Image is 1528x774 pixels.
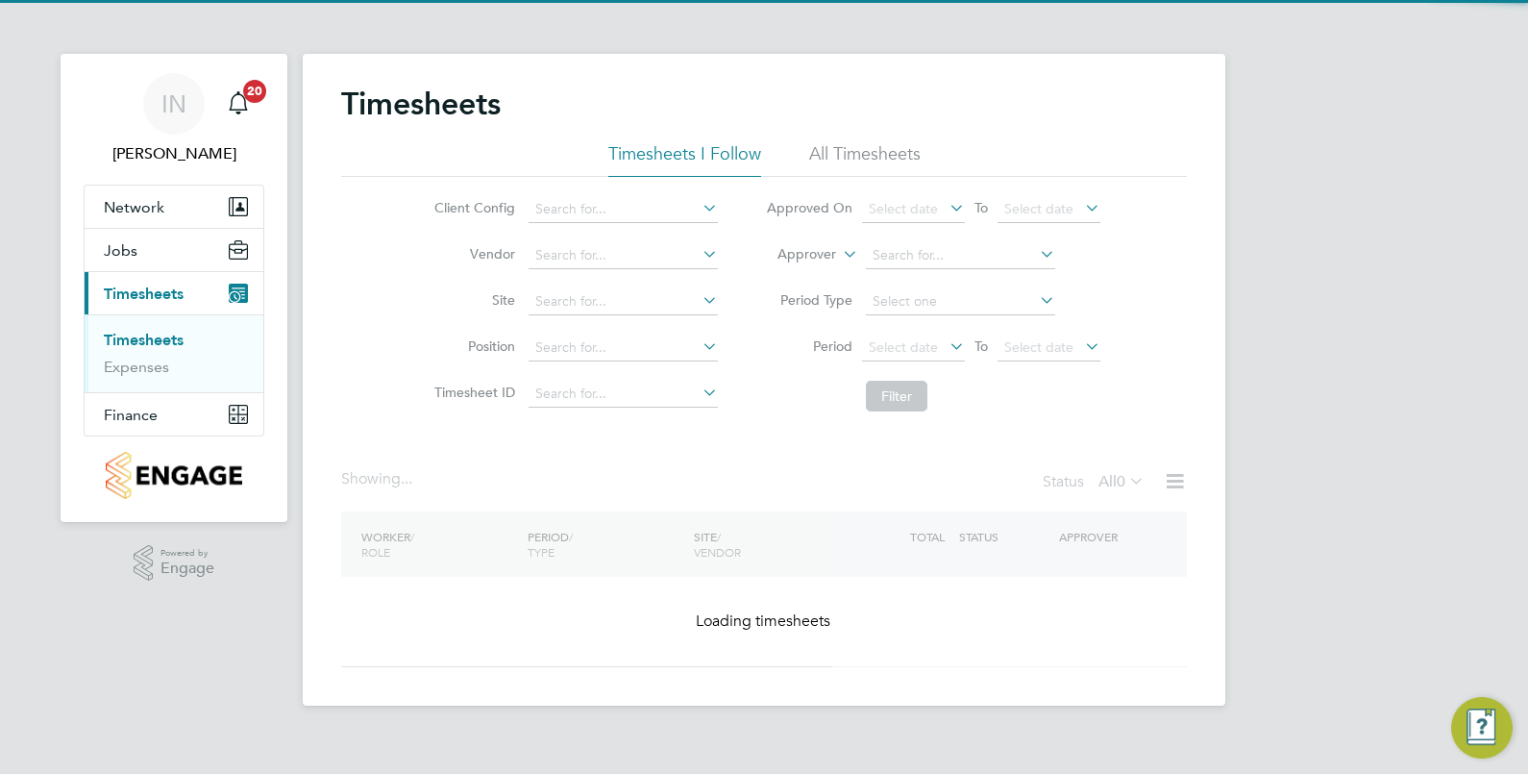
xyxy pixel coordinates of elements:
button: Jobs [85,229,263,271]
button: Timesheets [85,272,263,314]
a: 20 [219,73,258,135]
label: Period [766,337,852,355]
input: Search for... [529,242,718,269]
span: IN [161,91,186,116]
label: Vendor [429,245,515,262]
input: Search for... [529,196,718,223]
label: Timesheet ID [429,384,515,401]
span: To [969,195,994,220]
span: Timesheets [104,285,184,303]
a: Powered byEngage [134,545,215,582]
input: Search for... [529,335,718,362]
label: Approver [750,245,836,264]
label: All [1098,472,1145,491]
span: Select date [869,338,938,356]
span: ... [401,469,412,488]
div: Status [1043,469,1148,496]
a: Go to home page [84,452,264,499]
label: Position [429,337,515,355]
nav: Main navigation [61,54,287,522]
label: Site [429,291,515,309]
span: Isa Nawas [84,142,264,165]
span: Finance [104,406,158,424]
button: Filter [866,381,927,412]
h2: Timesheets [341,85,501,123]
label: Client Config [429,199,515,216]
button: Network [85,186,263,228]
input: Select one [866,288,1055,315]
li: Timesheets I Follow [608,142,761,177]
label: Period Type [766,291,852,309]
span: Engage [160,561,214,577]
input: Search for... [529,288,718,315]
span: Select date [1004,200,1073,217]
li: All Timesheets [809,142,921,177]
div: Showing [341,469,416,489]
input: Search for... [866,242,1055,269]
span: Select date [869,200,938,217]
span: 20 [243,80,266,103]
span: Select date [1004,338,1073,356]
span: 0 [1117,472,1125,491]
img: countryside-properties-logo-retina.png [106,452,241,499]
a: Timesheets [104,331,184,349]
span: To [969,334,994,359]
label: Approved On [766,199,852,216]
a: IN[PERSON_NAME] [84,73,264,165]
button: Finance [85,393,263,436]
input: Search for... [529,381,718,408]
span: Jobs [104,241,137,260]
span: Powered by [160,545,214,562]
a: Expenses [104,358,169,376]
div: Timesheets [85,314,263,392]
button: Engage Resource Center [1451,697,1513,759]
span: Network [104,198,164,216]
